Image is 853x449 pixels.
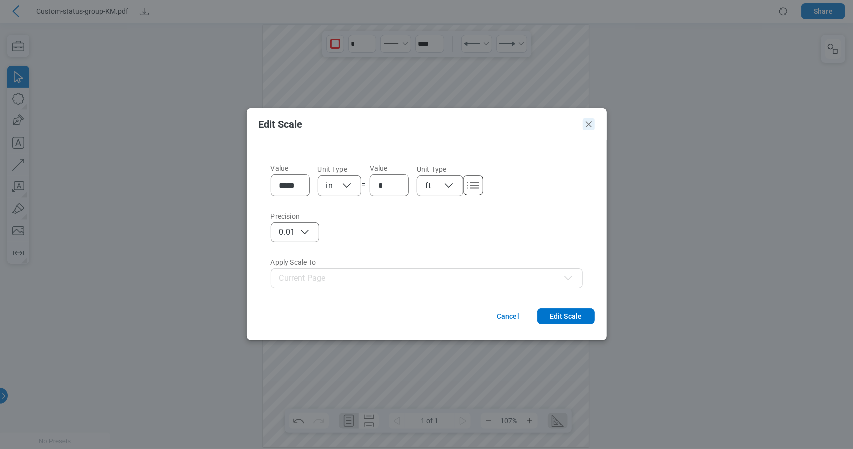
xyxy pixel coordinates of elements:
[425,181,431,191] span: ft
[271,258,583,266] label: Apply Scale To
[271,268,583,288] button: Current Page
[318,175,361,196] button: in
[279,227,295,237] span: 0.01
[361,179,366,190] div: =
[271,212,320,220] label: Precision
[318,165,361,173] label: Unit Type
[279,273,326,283] span: Current Page
[370,164,388,172] span: Value
[583,118,595,130] button: Close
[271,164,289,172] span: Value
[271,222,320,242] button: 0.01
[537,308,595,324] button: Edit Scale
[326,181,333,191] span: in
[259,119,579,130] h2: Edit Scale
[417,165,463,173] label: Unit Type
[417,175,463,196] button: ft
[493,308,523,324] button: Cancel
